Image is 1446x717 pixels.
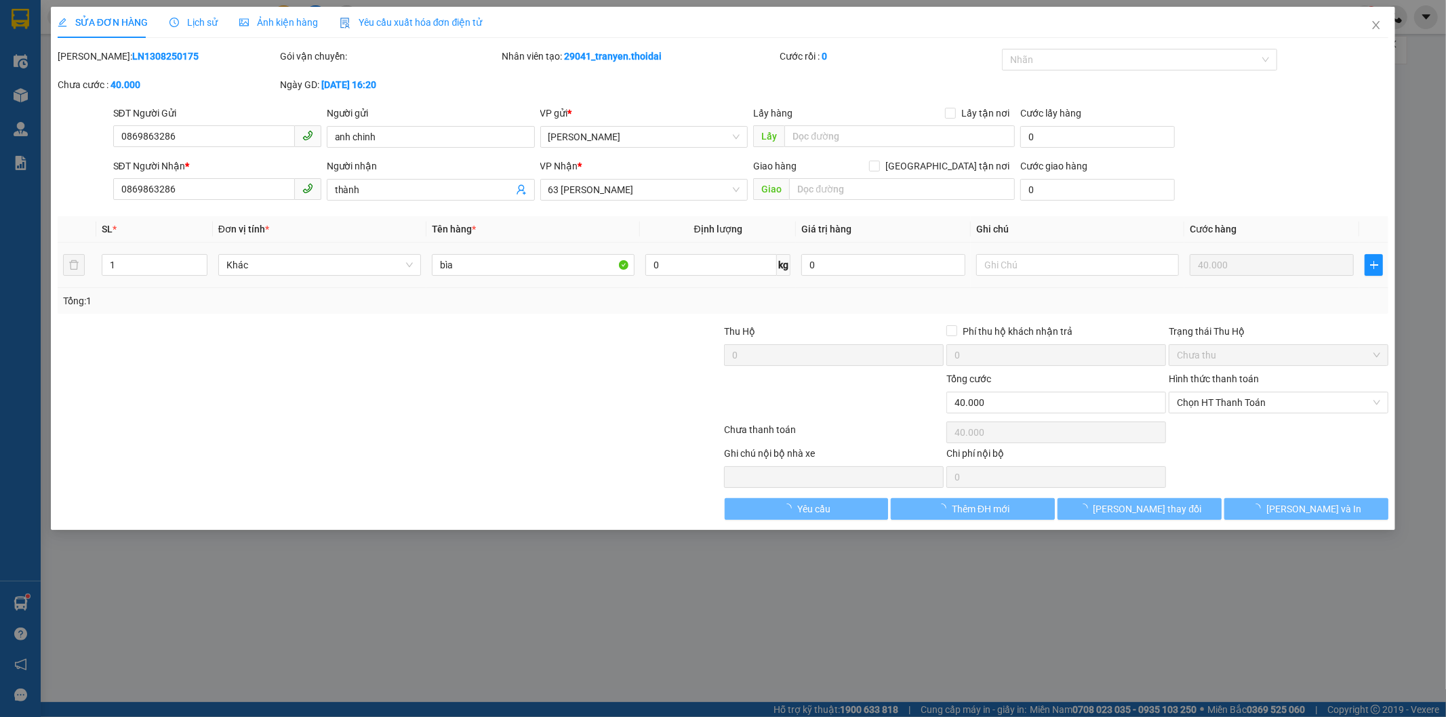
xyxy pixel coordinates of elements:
[1190,224,1237,234] span: Cước hàng
[565,51,662,62] b: 29041_tranyen.thoidai
[1365,254,1383,276] button: plus
[957,324,1078,339] span: Phí thu hộ khách nhận trả
[724,446,944,466] div: Ghi chú nội bộ nhà xe
[1371,20,1382,30] span: close
[102,224,113,234] span: SL
[340,17,483,28] span: Yêu cầu xuất hóa đơn điện tử
[239,18,249,27] span: picture
[952,501,1009,516] span: Thêm ĐH mới
[302,183,313,194] span: phone
[797,501,830,516] span: Yêu cầu
[1020,161,1087,171] label: Cước giao hàng
[63,293,558,308] div: Tổng: 1
[169,17,218,28] span: Lịch sử
[432,224,476,234] span: Tên hàng
[1190,254,1354,276] input: 0
[1020,179,1175,201] input: Cước giao hàng
[725,498,889,520] button: Yêu cầu
[753,178,789,200] span: Giao
[280,49,500,64] div: Gói vận chuyển:
[784,125,1015,147] input: Dọc đường
[58,49,277,64] div: [PERSON_NAME]:
[58,17,148,28] span: SỬA ĐƠN HÀNG
[724,326,755,337] span: Thu Hộ
[782,504,797,513] span: loading
[694,224,742,234] span: Định lượng
[540,106,748,121] div: VP gửi
[502,49,778,64] div: Nhân viên tạo:
[516,184,527,195] span: user-add
[1365,260,1382,270] span: plus
[1357,7,1395,45] button: Close
[113,106,321,121] div: SĐT Người Gửi
[822,51,827,62] b: 0
[777,254,790,276] span: kg
[1169,373,1259,384] label: Hình thức thanh toán
[327,106,535,121] div: Người gửi
[976,254,1179,276] input: Ghi Chú
[113,159,321,173] div: SĐT Người Nhận
[1058,498,1222,520] button: [PERSON_NAME] thay đổi
[723,422,946,446] div: Chưa thanh toán
[239,17,318,28] span: Ảnh kiện hàng
[321,79,376,90] b: [DATE] 16:20
[540,161,578,171] span: VP Nhận
[1224,498,1388,520] button: [PERSON_NAME] và In
[1177,345,1380,365] span: Chưa thu
[548,127,740,147] span: Lý Nhân
[58,77,277,92] div: Chưa cước :
[169,18,179,27] span: clock-circle
[1079,504,1093,513] span: loading
[1020,126,1175,148] input: Cước lấy hàng
[801,224,851,234] span: Giá trị hàng
[218,224,269,234] span: Đơn vị tính
[1093,501,1202,516] span: [PERSON_NAME] thay đổi
[1169,324,1388,339] div: Trạng thái Thu Hộ
[946,446,1166,466] div: Chi phí nội bộ
[111,79,140,90] b: 40.000
[1177,392,1380,413] span: Chọn HT Thanh Toán
[1020,108,1081,119] label: Cước lấy hàng
[63,254,85,276] button: delete
[132,51,199,62] b: LN1308250175
[753,161,797,171] span: Giao hàng
[891,498,1055,520] button: Thêm ĐH mới
[780,49,999,64] div: Cước rồi :
[302,130,313,141] span: phone
[946,373,991,384] span: Tổng cước
[956,106,1015,121] span: Lấy tận nơi
[937,504,952,513] span: loading
[753,125,784,147] span: Lấy
[226,255,413,275] span: Khác
[971,216,1184,243] th: Ghi chú
[280,77,500,92] div: Ngày GD:
[327,159,535,173] div: Người nhận
[753,108,792,119] span: Lấy hàng
[789,178,1015,200] input: Dọc đường
[340,18,350,28] img: icon
[432,254,635,276] input: VD: Bàn, Ghế
[58,18,67,27] span: edit
[548,180,740,200] span: 63 Trần Quang Tặng
[1266,501,1361,516] span: [PERSON_NAME] và In
[880,159,1015,173] span: [GEOGRAPHIC_DATA] tận nơi
[1251,504,1266,513] span: loading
